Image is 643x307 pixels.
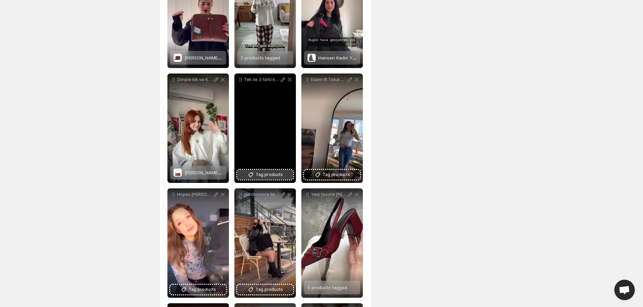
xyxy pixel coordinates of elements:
[304,170,360,179] button: Tag products
[614,280,635,300] a: Open chat
[184,55,288,61] span: [PERSON_NAME] Omuz Çantası ve Çapraz Çanta
[307,285,347,290] span: 5 products tagged
[177,192,213,197] p: Hopes [PERSON_NAME] Yenileyin Hopes desenli tasarm ve ok ynl kullanmyla kombinlerinize renk [PERS...
[241,55,280,61] span: 2 products tagged
[237,285,293,294] button: Tag products
[311,192,346,197] p: Yeni favorin [PERSON_NAME]lu Ayakkab ster ofis kombinin iin ister davetlerde rahatln klkla bulutu...
[307,54,316,62] img: Hansen Kadın Yağmur Suyu Geçirmez Body Bag ve Omuz Çantası
[177,77,213,82] p: Dimple klk ve Konfor Bir Arada Modern tasarm ve geni i hacmiyle Dimple anta gnlk ve zel kombinler...
[174,169,182,177] img: Dimple Kadın Omuz Çantası ve Çapraz Çanta
[170,285,226,294] button: Tag products
[234,188,296,298] div: getchostore ile antanza dnyalar sdrnTag products
[189,286,216,293] span: Tag products
[237,170,293,179] button: Tag products
[174,54,182,62] img: Roan Kadın Omuz Çantası ve Çapraz Çanta
[167,74,229,183] div: Dimple klk ve Konfor Bir Arada Modern tasarm ve geni i hacmiyle Dimple anta gnlk ve zel kombinler...
[234,74,296,183] div: Tek ile 3 farkl kullanm reklamTag products
[301,188,363,298] div: Yeni favorin [PERSON_NAME]lu Ayakkab ster ofis kombinin iin ister davetlerde rahatln klkla bulutu...
[244,192,279,197] p: getchostore ile antanza dnyalar sdrn
[167,188,229,298] div: Hopes [PERSON_NAME] Yenileyin Hopes desenli tasarm ve ok ynl kullanmyla kombinlerinize renk [PERS...
[256,286,283,293] span: Tag products
[323,171,350,178] span: Tag products
[184,170,288,175] span: [PERSON_NAME] Omuz Çantası ve Çapraz Çanta
[311,77,346,82] p: Edam ift Tokal Loafer ile Zamansz klk Edam loafer ift tokal detaylar ve rahat yapsyla gnlk kl tam...
[244,77,279,82] p: Tek ile 3 farkl kullanm reklam
[256,171,283,178] span: Tag products
[301,74,363,183] div: Edam ift Tokal Loafer ile Zamansz klk Edam loafer ift tokal detaylar ve rahat yapsyla gnlk kl tam...
[318,55,460,61] span: Hansen Kadın Yağmur Suyu Geçirmez Body Bag ve Omuz Çantası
